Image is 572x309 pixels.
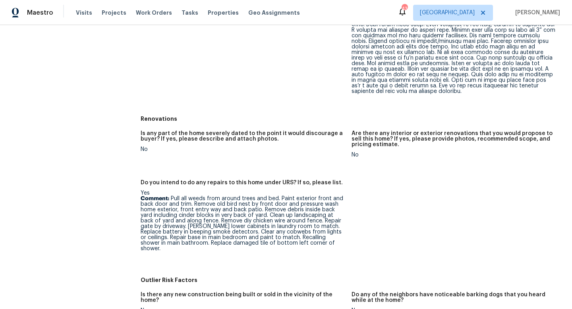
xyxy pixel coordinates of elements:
span: Maestro [27,9,53,17]
span: [GEOGRAPHIC_DATA] [420,9,475,17]
h5: Do you intend to do any repairs to this home under URS? If so, please list. [141,180,343,185]
span: Visits [76,9,92,17]
div: No [141,147,345,152]
h5: Outlier Risk Factors [141,276,562,284]
span: Work Orders [136,9,172,17]
span: Properties [208,9,239,17]
span: [PERSON_NAME] [512,9,560,17]
b: Comment: [141,196,169,201]
h5: Is there any new construction being built or sold in the vicinity of the home? [141,292,345,303]
span: Geo Assignments [248,9,300,17]
span: Tasks [182,10,198,15]
p: Pull all weeds from around trees and bed. Paint exterior front and back door and trim. Remove old... [141,196,345,251]
div: No [352,152,556,158]
h5: Renovations [141,115,562,123]
h5: Is any part of the home severely dated to the point it would discourage a buyer? If yes, please d... [141,131,345,142]
span: Projects [102,9,126,17]
h5: Are there any interior or exterior renovations that you would propose to sell this home? If yes, ... [352,131,556,147]
h5: Do any of the neighbors have noticeable barking dogs that you heard while at the home? [352,292,556,303]
div: Yes [141,190,345,251]
div: 43 [402,5,407,13]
